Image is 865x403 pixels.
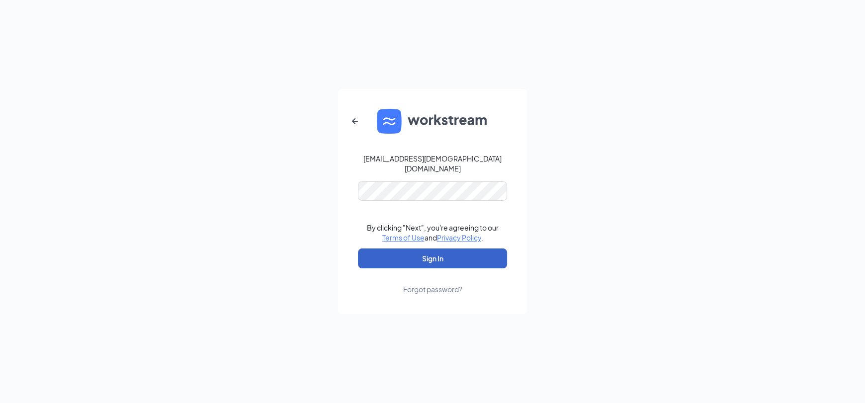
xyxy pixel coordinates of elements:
[403,268,462,294] a: Forgot password?
[367,223,499,242] div: By clicking "Next", you're agreeing to our and .
[437,233,481,242] a: Privacy Policy
[358,154,507,173] div: [EMAIL_ADDRESS][DEMOGRAPHIC_DATA][DOMAIN_NAME]
[377,109,488,134] img: WS logo and Workstream text
[403,284,462,294] div: Forgot password?
[358,248,507,268] button: Sign In
[382,233,425,242] a: Terms of Use
[343,109,367,133] button: ArrowLeftNew
[349,115,361,127] svg: ArrowLeftNew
